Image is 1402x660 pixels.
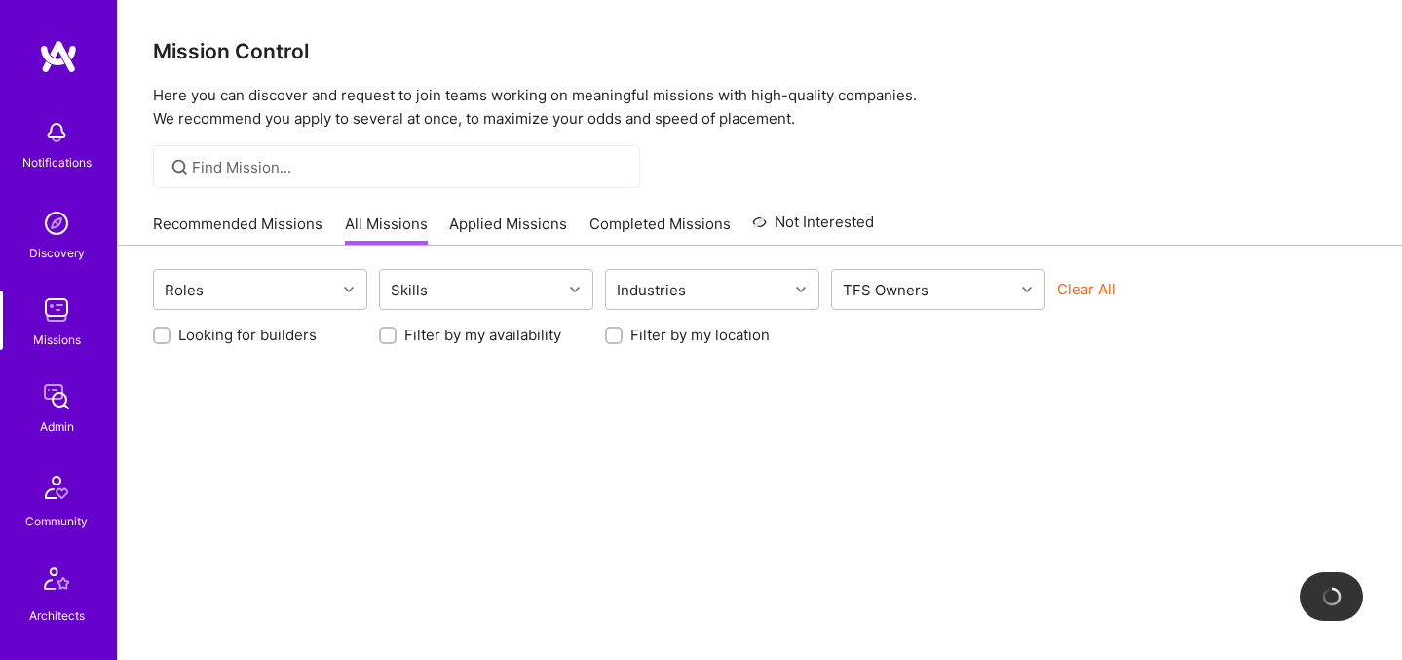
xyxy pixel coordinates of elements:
div: Missions [33,330,81,350]
img: discovery [37,204,76,243]
img: admin teamwork [37,377,76,416]
img: teamwork [37,291,76,330]
div: Architects [29,605,85,626]
a: Recommended Missions [153,214,322,246]
img: loading [1322,587,1342,606]
img: Community [33,464,80,511]
div: Admin [40,416,74,437]
p: Here you can discover and request to join teams working on meaningful missions with high-quality ... [153,84,1367,131]
input: Find Mission... [192,157,625,177]
a: Completed Missions [589,214,731,246]
img: bell [37,113,76,152]
div: Skills [386,276,433,304]
label: Filter by my location [630,325,770,345]
div: Community [25,511,88,531]
i: icon Chevron [796,285,806,294]
i: icon Chevron [570,285,580,294]
a: Not Interested [752,211,874,246]
label: Looking for builders [178,325,317,345]
div: Discovery [29,243,85,263]
i: icon Chevron [1022,285,1032,294]
label: Filter by my availability [404,325,561,345]
i: icon Chevron [344,285,354,294]
i: icon SearchGrey [169,156,191,178]
div: Notifications [22,152,92,173]
button: Clear All [1057,279,1116,299]
h3: Mission Control [153,39,1367,63]
a: Applied Missions [449,214,567,246]
img: logo [39,39,78,74]
div: TFS Owners [838,276,933,304]
img: Architects [33,559,80,605]
div: Industries [612,276,691,304]
a: All Missions [345,214,428,246]
div: Roles [160,276,208,304]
